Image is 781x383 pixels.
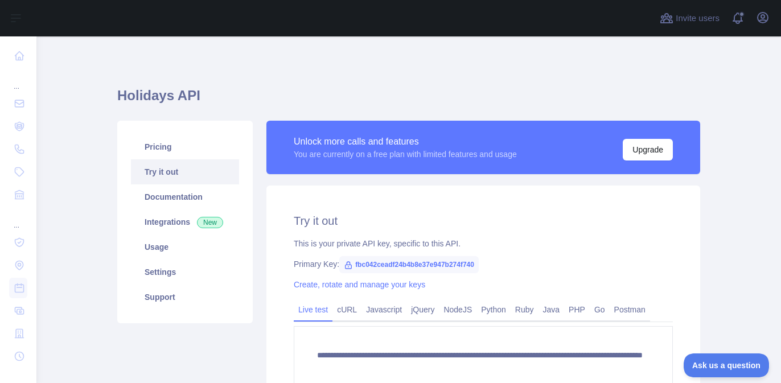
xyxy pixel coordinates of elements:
[9,68,27,91] div: ...
[9,207,27,230] div: ...
[131,159,239,184] a: Try it out
[131,260,239,285] a: Settings
[294,149,517,160] div: You are currently on a free plan with limited features and usage
[131,184,239,209] a: Documentation
[476,300,511,319] a: Python
[131,285,239,310] a: Support
[610,300,650,319] a: Postman
[197,217,223,228] span: New
[294,238,673,249] div: This is your private API key, specific to this API.
[676,12,720,25] span: Invite users
[332,300,361,319] a: cURL
[439,300,476,319] a: NodeJS
[684,353,770,377] iframe: Toggle Customer Support
[294,135,517,149] div: Unlock more calls and features
[294,213,673,229] h2: Try it out
[564,300,590,319] a: PHP
[657,9,722,27] button: Invite users
[294,258,673,270] div: Primary Key:
[294,300,332,319] a: Live test
[590,300,610,319] a: Go
[511,300,539,319] a: Ruby
[539,300,565,319] a: Java
[131,209,239,234] a: Integrations New
[131,234,239,260] a: Usage
[623,139,673,160] button: Upgrade
[339,256,479,273] span: fbc042ceadf24b4b8e37e947b274f740
[117,87,700,114] h1: Holidays API
[294,280,425,289] a: Create, rotate and manage your keys
[131,134,239,159] a: Pricing
[361,300,406,319] a: Javascript
[406,300,439,319] a: jQuery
